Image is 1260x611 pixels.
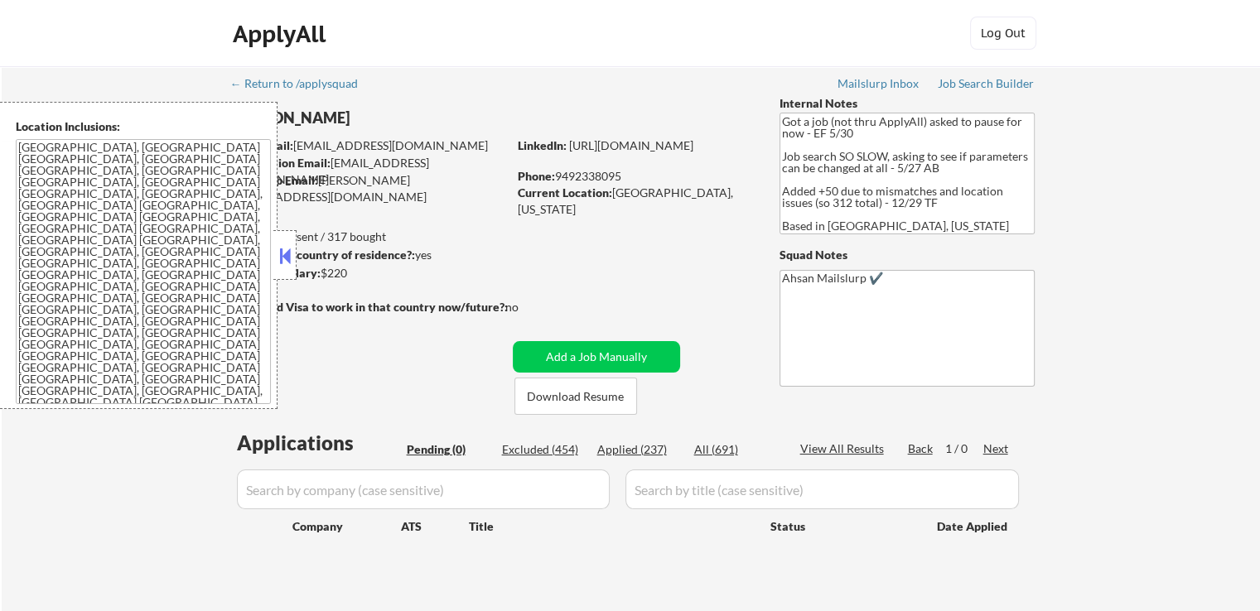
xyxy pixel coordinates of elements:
div: $220 [231,265,507,281]
input: Search by title (case sensitive) [625,469,1019,509]
button: Add a Job Manually [513,341,680,373]
button: Log Out [970,17,1036,50]
a: Mailslurp Inbox [838,77,920,94]
div: View All Results [800,440,889,457]
div: ATS [401,518,469,535]
div: 9492338095 [518,168,752,185]
input: Search by company (case sensitive) [237,469,610,509]
div: [PERSON_NAME] [232,108,572,128]
div: Applied (237) [597,441,680,458]
div: Pending (0) [407,441,490,458]
div: Applications [237,433,401,453]
div: Excluded (454) [502,441,585,458]
div: Internal Notes [780,95,1035,112]
div: [PERSON_NAME][EMAIL_ADDRESS][DOMAIN_NAME] [232,172,507,204]
strong: Current Location: [518,185,612,200]
div: [EMAIL_ADDRESS][DOMAIN_NAME] [233,155,507,187]
div: ApplyAll [233,20,331,48]
div: Next [983,440,1010,457]
div: Date Applied [937,518,1010,535]
div: 1 / 0 [945,440,983,457]
strong: Phone: [518,169,555,183]
div: All (691) [694,441,777,458]
strong: Will need Visa to work in that country now/future?: [232,300,508,314]
strong: Can work in country of residence?: [231,248,415,262]
div: Title [469,518,755,535]
button: Download Resume [514,378,637,415]
a: ← Return to /applysquad [230,77,374,94]
div: yes [231,247,502,263]
div: Mailslurp Inbox [838,78,920,89]
div: Squad Notes [780,247,1035,263]
div: Company [292,518,401,535]
div: [GEOGRAPHIC_DATA], [US_STATE] [518,185,752,217]
div: Location Inclusions: [16,118,271,135]
div: Status [770,511,913,541]
div: 237 sent / 317 bought [231,229,507,245]
div: Back [908,440,934,457]
strong: LinkedIn: [518,138,567,152]
div: Job Search Builder [938,78,1035,89]
div: ← Return to /applysquad [230,78,374,89]
a: [URL][DOMAIN_NAME] [569,138,693,152]
div: no [505,299,553,315]
a: Job Search Builder [938,77,1035,94]
div: [EMAIL_ADDRESS][DOMAIN_NAME] [233,137,507,154]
